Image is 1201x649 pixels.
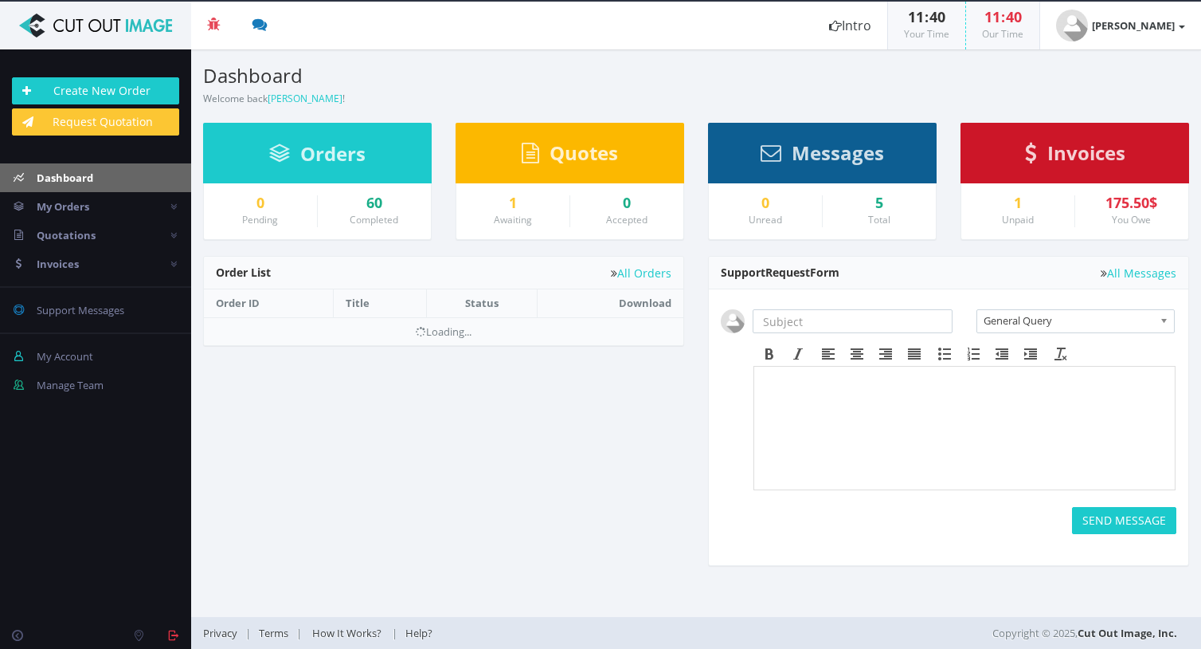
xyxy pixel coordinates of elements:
[203,626,245,640] a: Privacy
[1000,7,1006,26] span: :
[269,150,366,164] a: Orders
[784,344,812,364] div: Italic
[1047,140,1125,166] span: Invoices
[761,149,884,163] a: Messages
[930,344,959,364] div: Bullet list
[814,344,843,364] div: Align left
[813,2,887,49] a: Intro
[904,27,949,41] small: Your Time
[242,213,278,226] small: Pending
[522,149,618,163] a: Quotes
[1112,213,1151,226] small: You Owe
[1056,10,1088,41] img: timthumb.php
[204,317,683,345] td: Loading...
[973,195,1062,211] a: 1
[835,195,925,211] div: 5
[302,626,392,640] a: How It Works?
[721,309,745,333] img: user_default.jpg
[1040,2,1201,49] a: [PERSON_NAME]
[1087,195,1177,211] div: 175.50$
[868,213,890,226] small: Total
[908,7,924,26] span: 11
[468,195,557,211] a: 1
[204,289,334,317] th: Order ID
[982,27,1023,41] small: Our Time
[606,213,647,226] small: Accepted
[1025,149,1125,163] a: Invoices
[924,7,929,26] span: :
[749,213,782,226] small: Unread
[37,171,93,185] span: Dashboard
[1101,267,1176,279] a: All Messages
[12,108,179,136] a: Request Quotation
[203,92,345,105] small: Welcome back !
[1072,507,1176,534] button: SEND MESSAGE
[792,140,884,166] span: Messages
[843,344,871,364] div: Align center
[753,309,953,333] input: Subject
[216,265,271,280] span: Order List
[12,77,179,104] a: Create New Order
[426,289,537,317] th: Status
[721,265,839,280] span: Support Form
[959,344,988,364] div: Numbered list
[37,303,124,317] span: Support Messages
[721,195,810,211] a: 0
[992,625,1177,641] span: Copyright © 2025,
[334,289,426,317] th: Title
[350,213,398,226] small: Completed
[1046,344,1075,364] div: Clear formatting
[984,310,1153,331] span: General Query
[12,14,179,37] img: Cut Out Image
[537,289,683,317] th: Download
[1016,344,1045,364] div: Increase indent
[37,257,79,271] span: Invoices
[984,7,1000,26] span: 11
[494,213,532,226] small: Awaiting
[216,195,305,211] a: 0
[611,267,671,279] a: All Orders
[300,140,366,167] span: Orders
[1002,213,1034,226] small: Unpaid
[37,378,104,392] span: Manage Team
[900,344,929,364] div: Justify
[203,65,684,86] h3: Dashboard
[754,367,1175,490] iframe: Rich Text Area. Press ALT-F9 for menu. Press ALT-F10 for toolbar. Press ALT-0 for help
[37,228,96,242] span: Quotations
[312,626,381,640] span: How It Works?
[1078,626,1177,640] a: Cut Out Image, Inc.
[330,195,420,211] a: 60
[755,344,784,364] div: Bold
[871,344,900,364] div: Align right
[765,265,810,280] span: Request
[582,195,672,211] a: 0
[251,626,296,640] a: Terms
[988,344,1016,364] div: Decrease indent
[37,349,93,364] span: My Account
[550,140,618,166] span: Quotes
[1092,18,1175,33] strong: [PERSON_NAME]
[203,617,860,649] div: | | |
[397,626,440,640] a: Help?
[1006,7,1022,26] span: 40
[268,92,342,105] a: [PERSON_NAME]
[929,7,945,26] span: 40
[37,199,89,214] span: My Orders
